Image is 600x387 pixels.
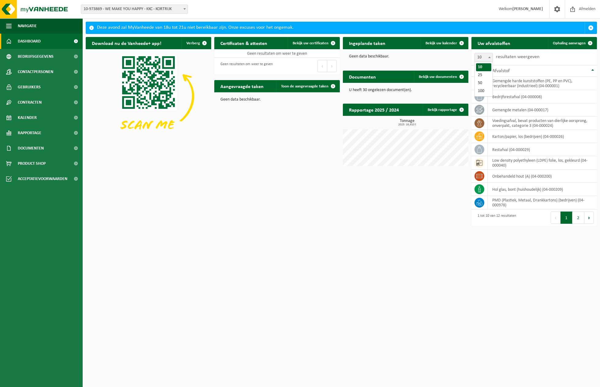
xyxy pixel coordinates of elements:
[18,34,41,49] span: Dashboard
[488,90,597,103] td: bedrijfsrestafval (04-000008)
[186,41,200,45] span: Verberg
[584,212,594,224] button: Next
[18,95,42,110] span: Contracten
[548,37,596,49] a: Ophaling aanvragen
[474,211,516,224] div: 1 tot 10 van 12 resultaten
[343,104,405,116] h2: Rapportage 2025 / 2024
[474,53,493,62] span: 10
[220,98,334,102] p: Geen data beschikbaar.
[476,63,491,71] li: 10
[414,71,468,83] a: Bekijk uw documenten
[18,79,41,95] span: Gebruikers
[214,80,270,92] h2: Aangevraagde taken
[488,196,597,209] td: PMD (Plastiek, Metaal, Drankkartons) (bedrijven) (04-000978)
[488,170,597,183] td: onbehandeld hout (A) (04-000200)
[426,41,457,45] span: Bekijk uw kalender
[18,156,46,171] span: Product Shop
[561,212,572,224] button: 1
[488,130,597,143] td: karton/papier, los (bedrijven) (04-000026)
[18,49,54,64] span: Bedrijfsgegevens
[343,37,392,49] h2: Ingeplande taken
[476,87,491,95] li: 100
[18,110,37,125] span: Kalender
[317,60,327,72] button: Previous
[488,143,597,156] td: restafval (04-000029)
[349,88,462,92] p: U heeft 30 ongelezen document(en).
[551,212,561,224] button: Previous
[475,53,493,62] span: 10
[86,49,211,143] img: Download de VHEPlus App
[18,64,53,79] span: Contactpersonen
[419,75,457,79] span: Bekijk uw documenten
[18,141,44,156] span: Documenten
[492,68,510,73] span: Afvalstof
[471,37,516,49] h2: Uw afvalstoffen
[276,80,339,92] a: Toon de aangevraagde taken
[214,49,340,58] td: Geen resultaten om weer te geven
[572,212,584,224] button: 2
[346,119,468,126] h3: Tonnage
[182,37,211,49] button: Verberg
[97,22,585,34] div: Deze avond zal MyVanheede van 18u tot 21u niet bereikbaar zijn. Onze excuses voor het ongemak.
[346,123,468,126] span: 2025: 16,610 t
[217,59,273,73] div: Geen resultaten om weer te geven
[496,54,539,59] label: resultaten weergeven
[421,37,468,49] a: Bekijk uw kalender
[476,79,491,87] li: 50
[288,37,339,49] a: Bekijk uw certificaten
[488,156,597,170] td: low density polyethyleen (LDPE) folie, los, gekleurd (04-000040)
[18,125,41,141] span: Rapportage
[81,5,188,13] span: 10-973869 - WE MAKE YOU HAPPY - KKC - KORTRIJK
[512,7,543,11] strong: [PERSON_NAME]
[488,103,597,116] td: gemengde metalen (04-000017)
[18,18,37,34] span: Navigatie
[423,104,468,116] a: Bekijk rapportage
[488,116,597,130] td: voedingsafval, bevat producten van dierlijke oorsprong, onverpakt, categorie 3 (04-000024)
[281,84,328,88] span: Toon de aangevraagde taken
[476,71,491,79] li: 25
[488,183,597,196] td: hol glas, bont (huishoudelijk) (04-000209)
[293,41,328,45] span: Bekijk uw certificaten
[214,37,273,49] h2: Certificaten & attesten
[553,41,586,45] span: Ophaling aanvragen
[327,60,337,72] button: Next
[343,71,382,83] h2: Documenten
[488,77,597,90] td: gemengde harde kunststoffen (PE, PP en PVC), recycleerbaar (industrieel) (04-000001)
[81,5,188,14] span: 10-973869 - WE MAKE YOU HAPPY - KKC - KORTRIJK
[349,54,462,59] p: Geen data beschikbaar.
[18,171,67,186] span: Acceptatievoorwaarden
[86,37,167,49] h2: Download nu de Vanheede+ app!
